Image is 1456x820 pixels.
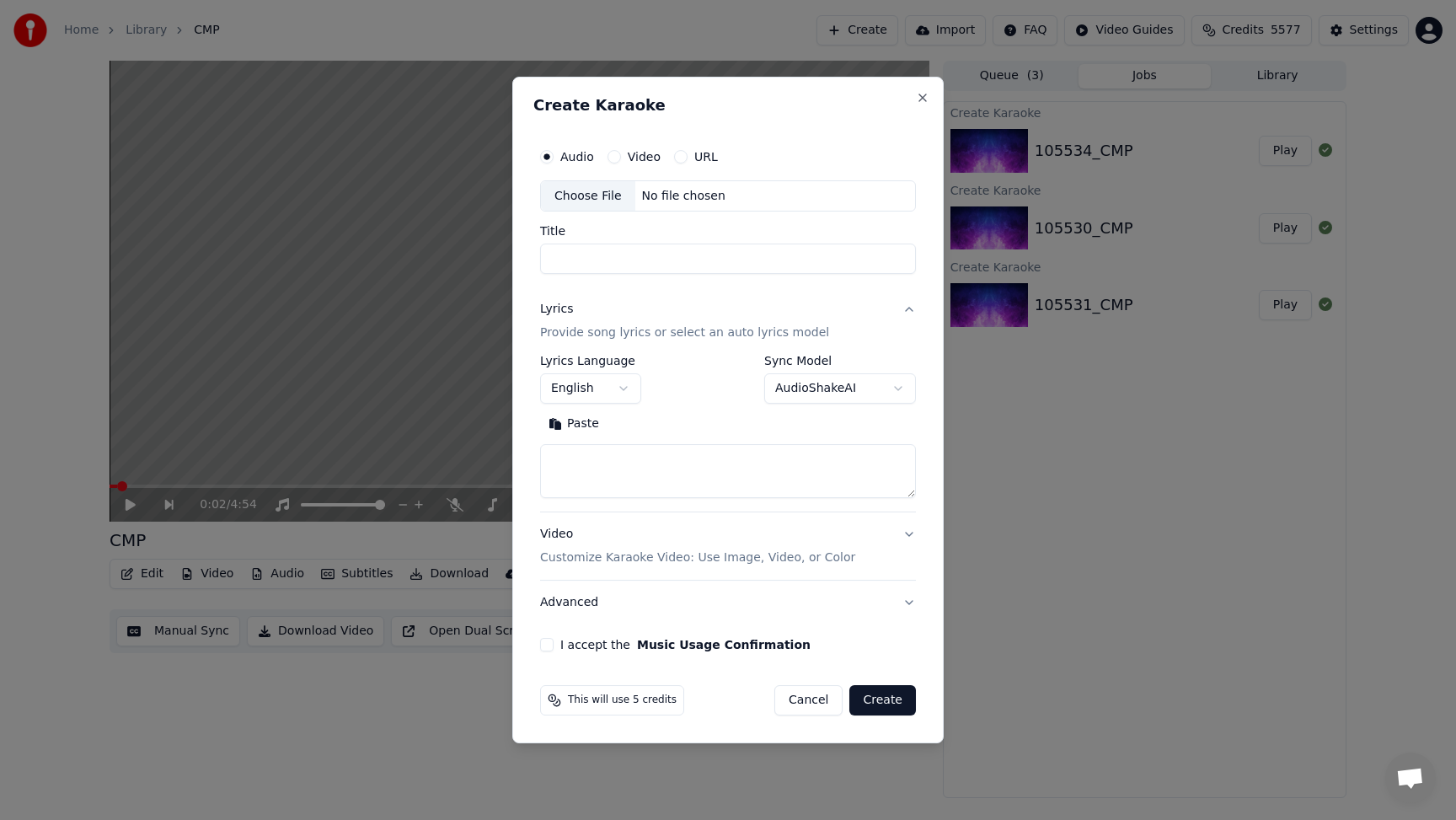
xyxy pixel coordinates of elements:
[540,302,573,319] div: Lyrics
[637,639,811,651] button: I accept the
[540,513,916,581] button: VideoCustomize Karaoke Video: Use Image, Video, or Color
[764,356,916,367] label: Sync Model
[774,685,843,715] button: Cancel
[533,98,923,113] h2: Create Karaoke
[540,581,916,624] button: Advanced
[560,151,594,163] label: Audio
[540,356,916,512] div: LyricsProvide song lyrics or select an auto lyrics model
[849,685,916,715] button: Create
[560,639,811,651] label: I accept the
[540,549,855,566] p: Customize Karaoke Video: Use Image, Video, or Color
[540,411,608,438] button: Paste
[694,151,718,163] label: URL
[628,151,661,163] label: Video
[540,527,855,567] div: Video
[540,325,829,342] p: Provide song lyrics or select an auto lyrics model
[635,188,732,205] div: No file chosen
[540,226,916,238] label: Title
[541,181,635,212] div: Choose File
[540,356,641,367] label: Lyrics Language
[568,694,677,707] span: This will use 5 credits
[540,288,916,356] button: LyricsProvide song lyrics or select an auto lyrics model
